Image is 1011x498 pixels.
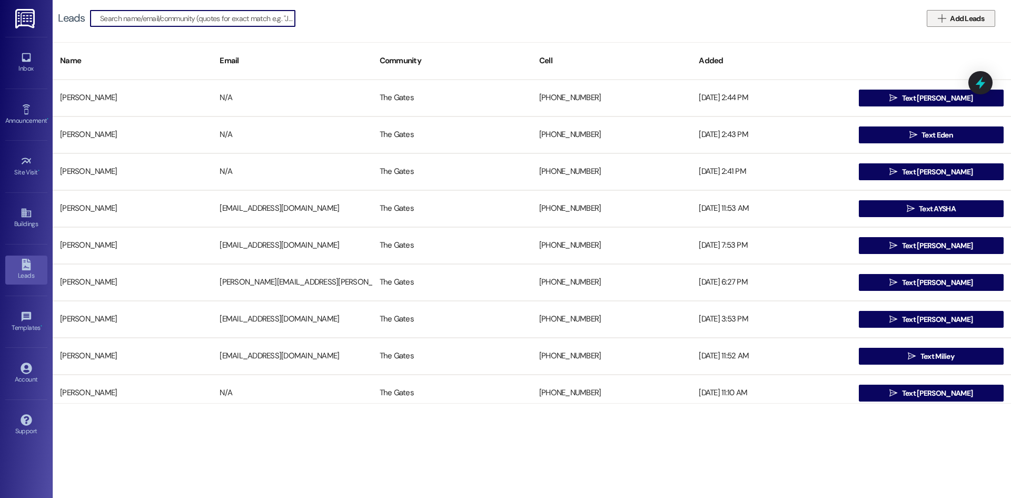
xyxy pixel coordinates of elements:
div: The Gates [372,346,532,367]
div: [PERSON_NAME] [53,198,212,219]
span: Add Leads [950,13,984,24]
div: [DATE] 2:44 PM [691,87,851,109]
span: Text [PERSON_NAME] [902,314,973,325]
span: Text [PERSON_NAME] [902,388,973,399]
div: N/A [212,383,372,404]
div: The Gates [372,198,532,219]
a: Site Visit • [5,152,47,181]
div: [PERSON_NAME] [53,235,212,256]
button: Text Eden [859,126,1004,143]
div: [PERSON_NAME] [53,124,212,145]
div: [PERSON_NAME] [53,87,212,109]
div: The Gates [372,235,532,256]
div: The Gates [372,272,532,293]
span: Text [PERSON_NAME] [902,93,973,104]
div: The Gates [372,309,532,330]
div: [PHONE_NUMBER] [532,272,691,293]
div: [DATE] 6:27 PM [691,272,851,293]
span: Text Miliey [920,351,954,362]
div: Name [53,48,212,74]
div: The Gates [372,161,532,182]
span: Text Eden [921,130,953,141]
div: [DATE] 7:53 PM [691,235,851,256]
button: Text [PERSON_NAME] [859,311,1004,328]
div: [PHONE_NUMBER] [532,124,691,145]
div: [PERSON_NAME] [53,161,212,182]
div: [PHONE_NUMBER] [532,235,691,256]
div: [PERSON_NAME] [53,309,212,330]
div: [PHONE_NUMBER] [532,161,691,182]
i:  [907,204,915,213]
div: [EMAIL_ADDRESS][DOMAIN_NAME] [212,309,372,330]
span: Text AYSHA [919,203,956,214]
a: Leads [5,256,47,284]
div: Email [212,48,372,74]
i:  [889,168,897,176]
div: N/A [212,87,372,109]
i:  [889,315,897,324]
i:  [889,241,897,250]
i:  [909,131,917,139]
span: • [47,115,48,123]
div: [PERSON_NAME] [53,383,212,404]
div: The Gates [372,383,532,404]
i:  [889,94,897,102]
div: [PHONE_NUMBER] [532,383,691,404]
div: [EMAIL_ADDRESS][DOMAIN_NAME] [212,198,372,219]
span: Text [PERSON_NAME] [902,277,973,288]
div: [DATE] 11:52 AM [691,346,851,367]
span: Text [PERSON_NAME] [902,167,973,178]
span: • [38,167,39,174]
a: Support [5,411,47,440]
div: N/A [212,161,372,182]
div: [PERSON_NAME][EMAIL_ADDRESS][PERSON_NAME][DOMAIN_NAME] [212,272,372,293]
i:  [938,14,946,23]
div: [DATE] 2:43 PM [691,124,851,145]
div: The Gates [372,124,532,145]
div: [PHONE_NUMBER] [532,346,691,367]
div: [DATE] 11:53 AM [691,198,851,219]
div: [PERSON_NAME] [53,272,212,293]
div: [PHONE_NUMBER] [532,87,691,109]
div: [PHONE_NUMBER] [532,309,691,330]
div: [PHONE_NUMBER] [532,198,691,219]
i:  [889,389,897,397]
button: Text [PERSON_NAME] [859,237,1004,254]
span: • [41,323,42,330]
a: Inbox [5,48,47,77]
button: Add Leads [927,10,995,27]
button: Text [PERSON_NAME] [859,274,1004,291]
button: Text [PERSON_NAME] [859,90,1004,106]
img: ResiDesk Logo [15,9,37,28]
button: Text [PERSON_NAME] [859,163,1004,180]
i:  [889,278,897,287]
button: Text AYSHA [859,200,1004,217]
a: Buildings [5,204,47,232]
a: Account [5,359,47,388]
div: The Gates [372,87,532,109]
div: [DATE] 11:10 AM [691,383,851,404]
div: Cell [532,48,691,74]
div: Added [691,48,851,74]
div: Leads [58,13,85,24]
div: [EMAIL_ADDRESS][DOMAIN_NAME] [212,235,372,256]
span: Text [PERSON_NAME] [902,240,973,251]
div: [PERSON_NAME] [53,346,212,367]
div: [DATE] 3:53 PM [691,309,851,330]
div: N/A [212,124,372,145]
div: [EMAIL_ADDRESS][DOMAIN_NAME] [212,346,372,367]
div: [DATE] 2:41 PM [691,161,851,182]
a: Templates • [5,308,47,336]
input: Search name/email/community (quotes for exact match e.g. "John Smith") [100,11,295,26]
button: Text [PERSON_NAME] [859,385,1004,402]
i:  [908,352,916,360]
button: Text Miliey [859,348,1004,365]
div: Community [372,48,532,74]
